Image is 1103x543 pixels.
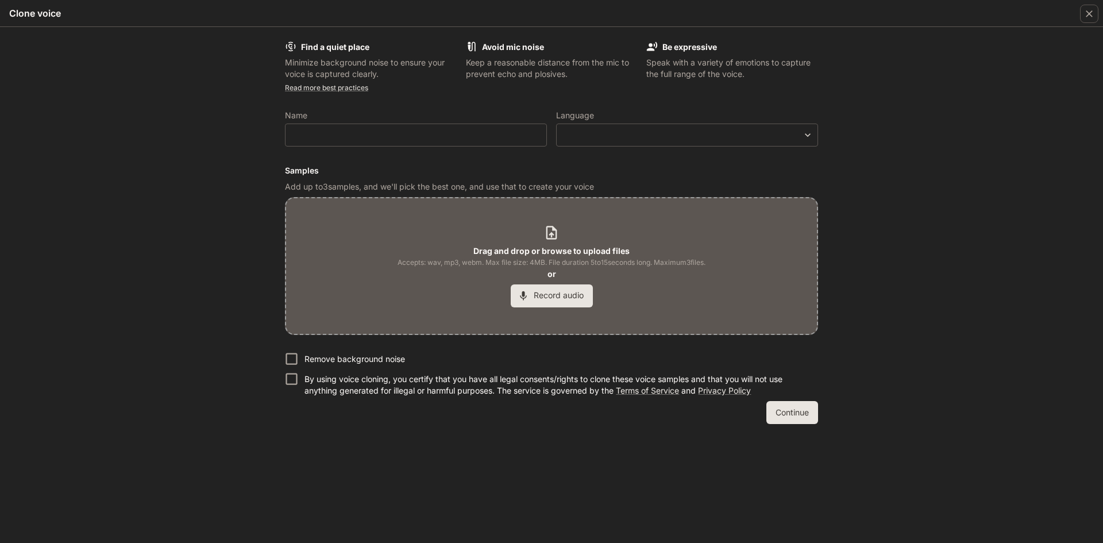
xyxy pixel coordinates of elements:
p: Minimize background noise to ensure your voice is captured clearly. [285,57,457,80]
b: or [547,269,556,279]
div: ​ [557,129,817,141]
h5: Clone voice [9,7,61,20]
p: Speak with a variety of emotions to capture the full range of the voice. [646,57,818,80]
p: Remove background noise [304,353,405,365]
b: Be expressive [662,42,717,52]
h6: Samples [285,165,818,176]
b: Find a quiet place [301,42,369,52]
span: Accepts: wav, mp3, webm. Max file size: 4MB. File duration 5 to 15 seconds long. Maximum 3 files. [398,257,705,268]
p: By using voice cloning, you certify that you have all legal consents/rights to clone these voice ... [304,373,809,396]
a: Privacy Policy [698,386,751,395]
p: Add up to 3 samples, and we'll pick the best one, and use that to create your voice [285,181,818,192]
a: Terms of Service [616,386,679,395]
p: Name [285,111,307,120]
button: Record audio [511,284,593,307]
a: Read more best practices [285,83,368,92]
p: Language [556,111,594,120]
b: Drag and drop or browse to upload files [473,246,630,256]
b: Avoid mic noise [482,42,544,52]
button: Continue [766,401,818,424]
p: Keep a reasonable distance from the mic to prevent echo and plosives. [466,57,638,80]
